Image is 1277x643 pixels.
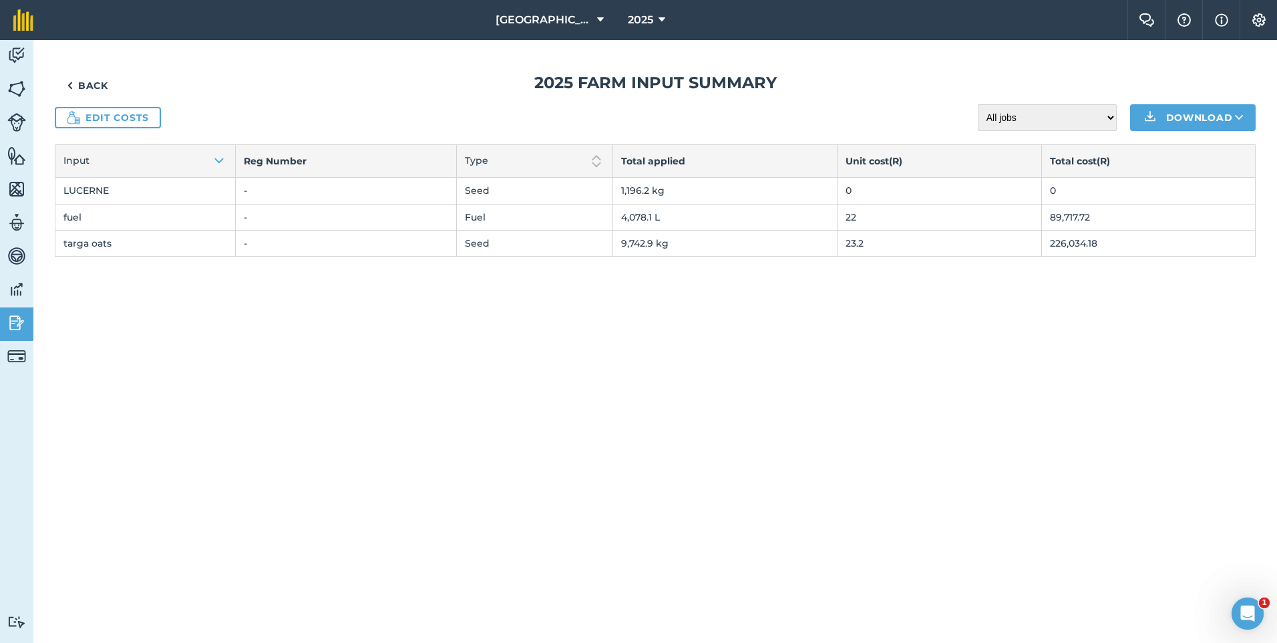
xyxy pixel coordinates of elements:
[1042,145,1256,178] th: Total cost ( R )
[67,111,80,124] img: Icon showing a money bag
[55,72,120,99] a: Back
[1251,13,1267,27] img: A cog icon
[838,204,1042,230] td: 22
[55,230,236,256] td: targa oats
[612,230,838,256] td: 9,742.9 kg
[612,204,838,230] td: 4,078.1 L
[1142,110,1158,126] img: Download icon
[838,230,1042,256] td: 23.2
[612,178,838,204] td: 1,196.2 kg
[456,204,612,230] td: Fuel
[1139,13,1155,27] img: Two speech bubbles overlapping with the left bubble in the forefront
[588,153,604,169] img: Two arrows, one pointing up and one pointing down to show sort is not active on this column
[235,230,456,256] td: -
[1232,598,1264,630] iframe: Intercom live chat
[7,313,26,333] img: svg+xml;base64,PD94bWwgdmVyc2lvbj0iMS4wIiBlbmNvZGluZz0idXRmLTgiPz4KPCEtLSBHZW5lcmF0b3I6IEFkb2JlIE...
[7,113,26,132] img: svg+xml;base64,PD94bWwgdmVyc2lvbj0iMS4wIiBlbmNvZGluZz0idXRmLTgiPz4KPCEtLSBHZW5lcmF0b3I6IEFkb2JlIE...
[628,12,653,28] span: 2025
[1176,13,1192,27] img: A question mark icon
[235,178,456,204] td: -
[1042,204,1256,230] td: 89,717.72
[7,347,26,366] img: svg+xml;base64,PD94bWwgdmVyc2lvbj0iMS4wIiBlbmNvZGluZz0idXRmLTgiPz4KPCEtLSBHZW5lcmF0b3I6IEFkb2JlIE...
[235,204,456,230] td: -
[1259,598,1270,608] span: 1
[1130,104,1256,131] button: Download
[235,145,456,178] th: Reg Number
[55,145,235,177] button: Input
[7,213,26,233] img: svg+xml;base64,PD94bWwgdmVyc2lvbj0iMS4wIiBlbmNvZGluZz0idXRmLTgiPz4KPCEtLSBHZW5lcmF0b3I6IEFkb2JlIE...
[7,279,26,299] img: svg+xml;base64,PD94bWwgdmVyc2lvbj0iMS4wIiBlbmNvZGluZz0idXRmLTgiPz4KPCEtLSBHZW5lcmF0b3I6IEFkb2JlIE...
[456,230,612,256] td: Seed
[55,178,236,204] td: LUCERNE
[1215,12,1228,28] img: svg+xml;base64,PHN2ZyB4bWxucz0iaHR0cDovL3d3dy53My5vcmcvMjAwMC9zdmciIHdpZHRoPSIxNyIgaGVpZ2h0PSIxNy...
[7,146,26,166] img: svg+xml;base64,PHN2ZyB4bWxucz0iaHR0cDovL3d3dy53My5vcmcvMjAwMC9zdmciIHdpZHRoPSI1NiIgaGVpZ2h0PSI2MC...
[7,246,26,266] img: svg+xml;base64,PD94bWwgdmVyc2lvbj0iMS4wIiBlbmNvZGluZz0idXRmLTgiPz4KPCEtLSBHZW5lcmF0b3I6IEFkb2JlIE...
[456,178,612,204] td: Seed
[7,179,26,199] img: svg+xml;base64,PHN2ZyB4bWxucz0iaHR0cDovL3d3dy53My5vcmcvMjAwMC9zdmciIHdpZHRoPSI1NiIgaGVpZ2h0PSI2MC...
[67,78,73,94] img: svg+xml;base64,PHN2ZyB4bWxucz0iaHR0cDovL3d3dy53My5vcmcvMjAwMC9zdmciIHdpZHRoPSI5IiBoZWlnaHQ9IjI0Ii...
[496,12,592,28] span: [GEOGRAPHIC_DATA][PERSON_NAME]
[838,178,1042,204] td: 0
[1042,178,1256,204] td: 0
[457,145,612,177] button: Type
[1042,230,1256,256] td: 226,034.18
[55,204,236,230] td: fuel
[55,107,161,128] a: Edit costs
[838,145,1042,178] th: Unit cost ( R )
[612,145,838,178] th: Total applied
[7,79,26,99] img: svg+xml;base64,PHN2ZyB4bWxucz0iaHR0cDovL3d3dy53My5vcmcvMjAwMC9zdmciIHdpZHRoPSI1NiIgaGVpZ2h0PSI2MC...
[55,72,1256,94] h1: 2025 Farm input summary
[7,45,26,66] img: svg+xml;base64,PD94bWwgdmVyc2lvbj0iMS4wIiBlbmNvZGluZz0idXRmLTgiPz4KPCEtLSBHZW5lcmF0b3I6IEFkb2JlIE...
[7,616,26,628] img: svg+xml;base64,PD94bWwgdmVyc2lvbj0iMS4wIiBlbmNvZGluZz0idXRmLTgiPz4KPCEtLSBHZW5lcmF0b3I6IEFkb2JlIE...
[211,153,227,169] img: Arrow pointing down to show items are sorted in ascending order
[13,9,33,31] img: fieldmargin Logo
